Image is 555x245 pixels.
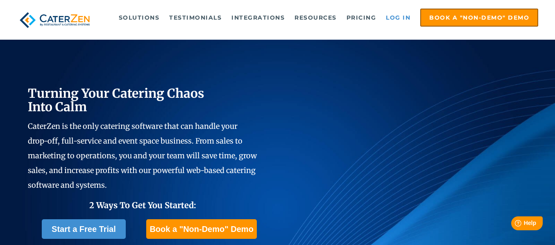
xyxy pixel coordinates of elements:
[290,9,341,26] a: Resources
[146,219,256,239] a: Book a "Non-Demo" Demo
[382,9,415,26] a: Log in
[342,9,381,26] a: Pricing
[165,9,226,26] a: Testimonials
[106,9,538,27] div: Navigation Menu
[28,121,257,190] span: CaterZen is the only catering software that can handle your drop-off, full-service and event spac...
[420,9,538,27] a: Book a "Non-Demo" Demo
[227,9,289,26] a: Integrations
[115,9,164,26] a: Solutions
[482,213,546,236] iframe: Help widget launcher
[89,200,196,210] span: 2 Ways To Get You Started:
[28,85,204,115] span: Turning Your Catering Chaos Into Calm
[17,9,93,31] img: caterzen
[42,219,126,239] a: Start a Free Trial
